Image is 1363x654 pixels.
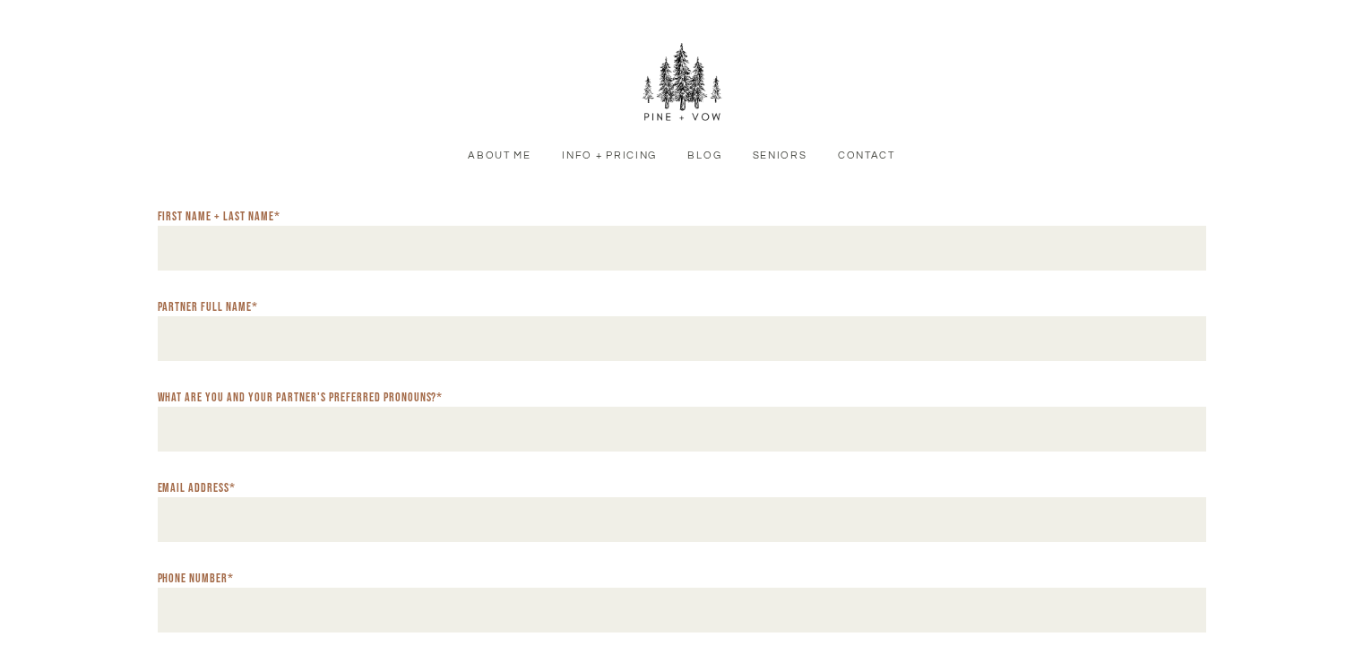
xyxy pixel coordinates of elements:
a: Seniors [741,148,817,164]
label: First Name + Last Name [158,209,281,225]
label: Phone Number [158,571,235,587]
label: What are you and your partner's preferred pronouns? [158,390,444,406]
label: Email address [158,480,237,496]
a: About Me [457,148,542,164]
img: Pine + Vow [642,43,722,124]
a: Blog [677,148,732,164]
a: Contact [827,148,906,164]
a: Info + Pricing [551,148,668,164]
label: Partner Full Name [158,299,259,315]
